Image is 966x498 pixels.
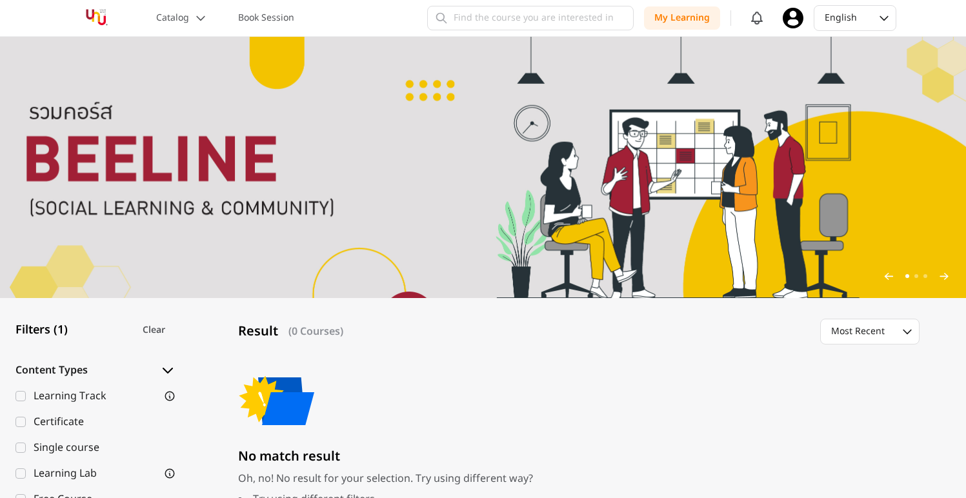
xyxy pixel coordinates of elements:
button: Catalog [148,6,215,30]
h3: Result [238,323,278,341]
div: Learning Track [34,388,106,404]
button: Book Session [230,6,302,30]
button: My Learning [644,6,720,30]
p: Oh, no! No result for your selection. Try using different way? [238,471,920,486]
div: Single course [34,440,176,455]
img: Empty state [238,360,316,437]
input: Find the course you are interested in [427,6,634,30]
p: Content Types [15,363,88,378]
p: Catalog [156,12,189,25]
img: YourNextU Logo [70,6,123,30]
div: Learning Lab [34,466,97,481]
button: Clear [132,319,176,342]
p: My Learning [654,12,710,25]
div: Most Recent [831,325,885,338]
div: English [825,12,861,25]
div: Certificate [34,414,176,430]
h3: No match result [238,448,920,466]
p: Filters (1) [15,321,68,339]
p: (0 Courses) [288,324,343,339]
p: Clear [143,324,165,337]
p: Book Session [238,12,294,25]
